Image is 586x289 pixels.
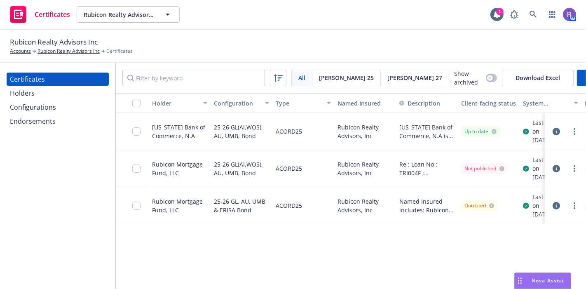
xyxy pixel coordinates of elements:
[544,6,560,23] a: Switch app
[570,164,579,174] a: more
[532,173,578,181] div: [DATE] 8:33 AM
[276,155,302,182] div: ACORD25
[387,73,442,82] span: [PERSON_NAME] 27
[149,93,211,113] button: Holder
[502,70,574,86] button: Download Excel
[532,193,578,210] div: Last generated on
[525,6,541,23] a: Search
[152,160,207,177] div: Rubicon Mortgage Fund, LLC
[458,93,520,113] button: Client-facing status
[399,99,440,108] button: Description
[10,101,56,114] div: Configurations
[10,115,56,128] div: Endorsements
[84,10,155,19] span: Rubicon Realty Advisors Inc
[272,93,334,113] button: Type
[532,210,578,219] div: [DATE] 8:34 AM
[214,118,269,145] div: 25-26 GL(AI,WOS), AU, UMB, Bond
[338,99,393,108] div: Named Insured
[132,99,141,107] input: Select all
[132,164,141,173] input: Toggle Row Selected
[7,73,109,86] a: Certificates
[152,99,198,108] div: Holder
[523,99,569,108] div: System certificate last generated
[10,47,31,55] a: Accounts
[496,8,504,15] div: 1
[334,187,396,224] div: Rubicon Realty Advisors, Inc
[276,118,302,145] div: ACORD25
[7,115,109,128] a: Endorsements
[35,11,70,18] span: Certificates
[464,165,504,172] div: Not published
[506,6,523,23] a: Report a Bug
[214,192,269,219] div: 25-26 GL, AU, UMB & ERISA Bond
[454,69,483,87] span: Show archived
[399,197,455,214] button: Named Insured includes: Rubicon Mortgage Fund, LLC; Rubicon Realty Advisors, Inc.; RRA 401K Profi...
[570,127,579,136] a: more
[214,155,269,182] div: 25-26 GL(AI,WOS), AU, UMB, Bond
[7,3,73,26] a: Certificates
[399,160,455,177] button: Re : Loan No : TRI004F ; [STREET_ADDRESS] Rubicon Mortgage Fund, LLC, a [US_STATE] limited liabil...
[570,201,579,211] a: more
[563,8,576,21] img: photo
[298,73,305,82] span: All
[461,99,516,108] div: Client-facing status
[399,123,455,140] button: [US_STATE] Bank of Commerce, N.A is included as an additional insured as required by a written co...
[334,150,396,187] div: Rubicon Realty Advisors, Inc
[532,277,564,284] span: Nova Assist
[464,202,494,209] div: Outdated
[152,123,207,140] div: [US_STATE] Bank of Commerce, N.A
[10,37,98,47] span: Rubicon Realty Advisors Inc
[532,118,578,136] div: Last generated on
[38,47,100,55] a: Rubicon Realty Advisors Inc
[214,99,260,108] div: Configuration
[515,273,525,289] div: Drag to move
[464,128,497,135] div: Up to date
[77,6,180,23] button: Rubicon Realty Advisors Inc
[276,99,322,108] div: Type
[7,87,109,100] a: Holders
[532,136,578,144] div: [DATE] 5:01 PM
[132,127,141,136] input: Toggle Row Selected
[7,101,109,114] a: Configurations
[514,273,571,289] button: Nova Assist
[520,93,581,113] button: System certificate last generated
[276,192,302,219] div: ACORD25
[532,155,578,173] div: Last generated on
[152,197,207,214] div: Rubicon Mortgage Fund, LLC
[10,87,35,100] div: Holders
[106,47,133,55] span: Certificates
[132,202,141,210] input: Toggle Row Selected
[334,93,396,113] button: Named Insured
[334,113,396,150] div: Rubicon Realty Advisors, Inc
[10,73,45,86] div: Certificates
[319,73,374,82] span: [PERSON_NAME] 25
[122,70,265,86] input: Filter by keyword
[211,93,272,113] button: Configuration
